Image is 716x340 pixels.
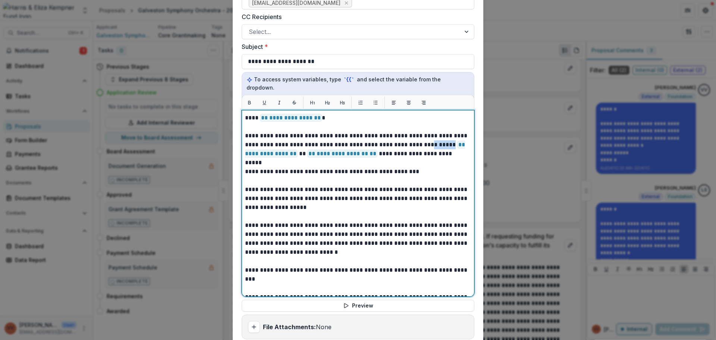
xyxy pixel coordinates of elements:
[370,97,381,109] button: List
[248,321,260,333] button: Add attachment
[273,97,285,109] button: Italic
[242,300,474,312] button: Preview
[388,97,400,109] button: Align left
[288,97,300,109] button: Strikethrough
[246,75,470,91] p: To access system variables, type and select the variable from the dropdown.
[343,76,355,84] code: `{{`
[355,97,367,109] button: List
[263,322,332,331] p: None
[242,12,470,21] label: CC Recipients
[418,97,430,109] button: Align right
[307,97,318,109] button: H1
[403,97,415,109] button: Align center
[244,97,255,109] button: Bold
[321,97,333,109] button: H2
[258,97,270,109] button: Underline
[336,97,348,109] button: H3
[263,323,316,331] strong: File Attachments:
[242,42,470,51] label: Subject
